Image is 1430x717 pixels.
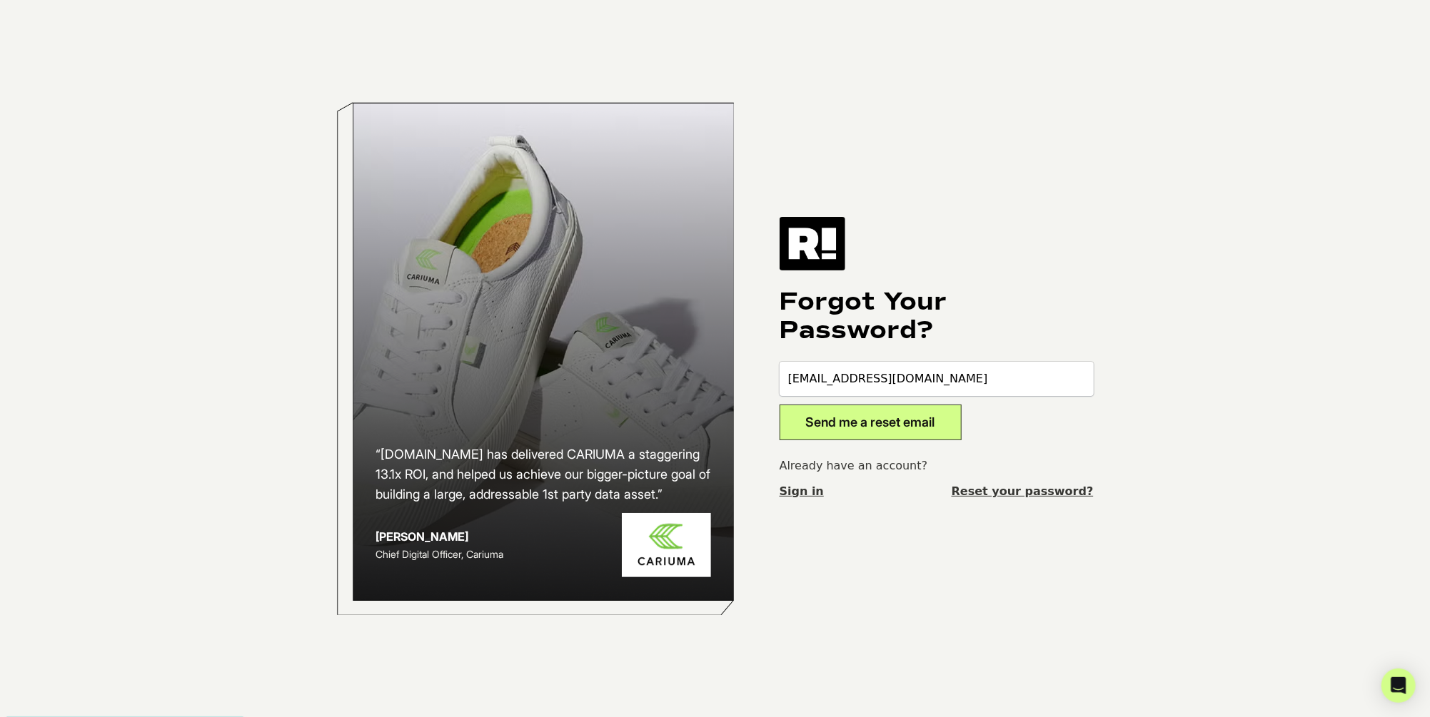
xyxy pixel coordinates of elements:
[1381,668,1416,703] div: Open Intercom Messenger
[780,483,824,500] a: Sign in
[780,405,962,440] button: Send me a reset email
[376,444,711,504] h2: “[DOMAIN_NAME] has delivered CARIUMA a staggering 13.1x ROI, and helped us achieve our bigger-pic...
[376,529,468,544] strong: [PERSON_NAME]
[952,483,1094,500] a: Reset your password?
[780,288,1094,345] h1: Forgot Your Password?
[376,548,503,560] span: Chief Digital Officer, Cariuma
[622,513,711,578] img: Cariuma
[780,457,1094,474] p: Already have an account?
[780,217,845,270] img: Retention.com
